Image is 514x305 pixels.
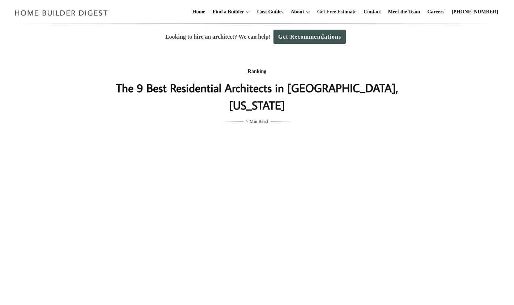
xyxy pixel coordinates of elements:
a: Home [190,0,208,23]
a: Meet the Team [385,0,423,23]
a: Cost Guides [254,0,286,23]
a: Find a Builder [210,0,244,23]
a: Contact [361,0,383,23]
h1: The 9 Best Residential Architects in [GEOGRAPHIC_DATA], [US_STATE] [113,79,402,114]
span: 7 Min Read [246,117,268,125]
a: Get Recommendations [273,30,346,44]
img: Home Builder Digest [12,6,111,20]
a: Get Free Estimate [314,0,360,23]
a: Careers [425,0,447,23]
a: [PHONE_NUMBER] [449,0,501,23]
a: Ranking [248,69,266,74]
a: About [288,0,304,23]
